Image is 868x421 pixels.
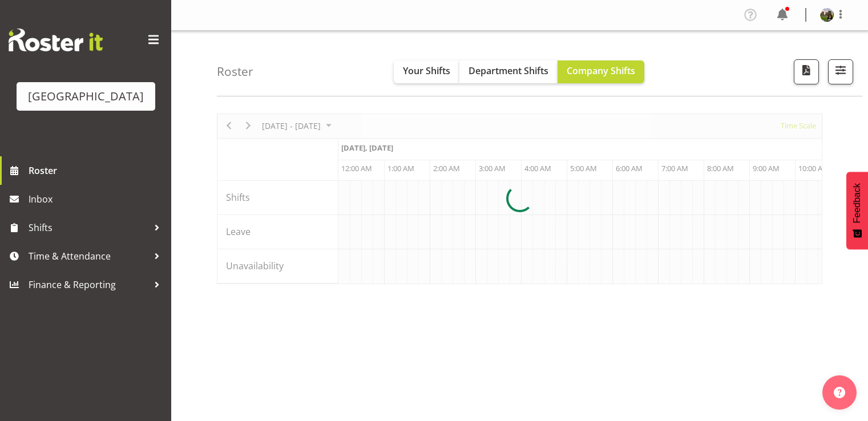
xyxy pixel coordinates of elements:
img: help-xxl-2.png [834,387,845,398]
span: Time & Attendance [29,248,148,265]
button: Filter Shifts [828,59,853,84]
span: Inbox [29,191,165,208]
span: Finance & Reporting [29,276,148,293]
span: Feedback [852,183,862,223]
button: Company Shifts [558,60,644,83]
div: [GEOGRAPHIC_DATA] [28,88,144,105]
button: Department Shifts [459,60,558,83]
img: valerie-donaldson30b84046e2fb4b3171eb6bf86b7ff7f4.png [820,8,834,22]
button: Your Shifts [394,60,459,83]
span: Shifts [29,219,148,236]
span: Roster [29,162,165,179]
button: Feedback - Show survey [846,172,868,249]
span: Your Shifts [403,64,450,77]
h4: Roster [217,65,253,78]
span: Department Shifts [469,64,548,77]
button: Download a PDF of the roster according to the set date range. [794,59,819,84]
span: Company Shifts [567,64,635,77]
img: Rosterit website logo [9,29,103,51]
